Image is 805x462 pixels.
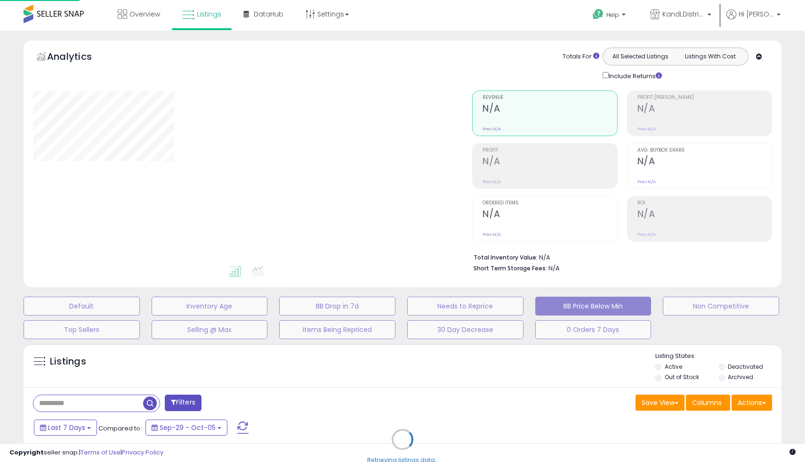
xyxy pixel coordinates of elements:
[675,50,745,63] button: Listings With Cost
[663,297,779,316] button: Non Competitive
[637,179,656,185] small: Prev: N/A
[474,253,538,261] b: Total Inventory Value:
[24,297,140,316] button: Default
[637,156,772,169] h2: N/A
[535,297,652,316] button: BB Price Below Min
[548,264,560,273] span: N/A
[637,201,772,206] span: ROI
[637,95,772,100] span: Profit [PERSON_NAME]
[605,50,676,63] button: All Selected Listings
[407,297,523,316] button: Needs to Reprice
[483,148,617,153] span: Profit
[474,251,765,262] li: N/A
[483,156,617,169] h2: N/A
[197,9,221,19] span: Listings
[9,448,44,457] strong: Copyright
[407,320,523,339] button: 30 Day Decrease
[637,209,772,221] h2: N/A
[254,9,283,19] span: DataHub
[606,11,619,19] span: Help
[474,264,547,272] b: Short Term Storage Fees:
[483,179,501,185] small: Prev: N/A
[483,201,617,206] span: Ordered Items
[726,9,781,31] a: Hi [PERSON_NAME]
[129,9,160,19] span: Overview
[585,1,635,31] a: Help
[739,9,774,19] span: Hi [PERSON_NAME]
[483,126,501,132] small: Prev: N/A
[637,126,656,132] small: Prev: N/A
[637,232,656,237] small: Prev: N/A
[152,297,268,316] button: Inventory Age
[637,103,772,116] h2: N/A
[483,209,617,221] h2: N/A
[9,448,163,457] div: seller snap | |
[279,297,395,316] button: BB Drop in 7d
[279,320,395,339] button: Items Being Repriced
[483,232,501,237] small: Prev: N/A
[563,52,599,61] div: Totals For
[483,103,617,116] h2: N/A
[483,95,617,100] span: Revenue
[535,320,652,339] button: 0 Orders 7 Days
[152,320,268,339] button: Selling @ Max
[637,148,772,153] span: Avg. Buybox Share
[47,50,110,65] h5: Analytics
[592,8,604,20] i: Get Help
[596,70,673,81] div: Include Returns
[24,320,140,339] button: Top Sellers
[662,9,705,19] span: KandLDistribution LLC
